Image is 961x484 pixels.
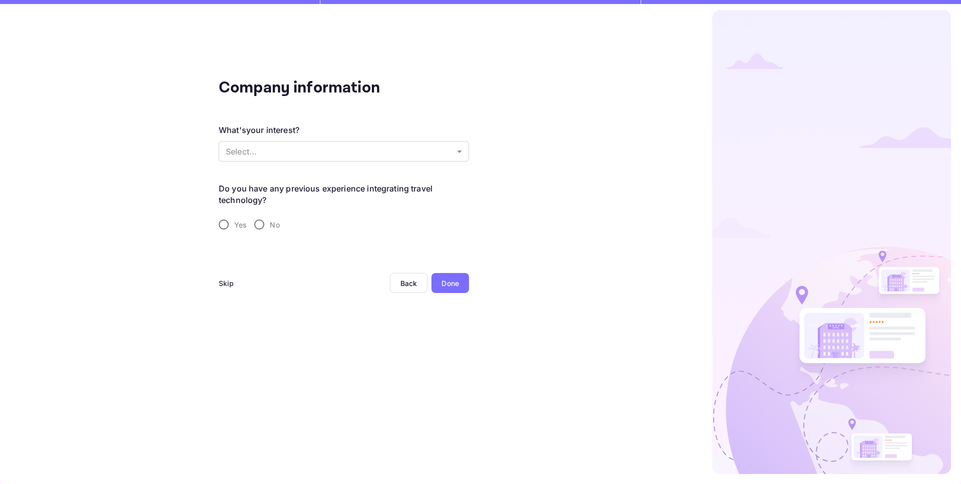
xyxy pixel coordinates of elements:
div: What's your interest? [219,124,299,136]
img: logo [712,10,951,474]
div: Skip [219,278,234,288]
legend: Do you have any previous experience integrating travel technology? [219,183,469,206]
div: travel-experience [219,214,469,235]
p: Select... [226,145,453,157]
div: Done [441,278,459,288]
span: Yes [234,219,246,230]
div: Company information [219,76,419,100]
div: Without label [219,141,469,161]
span: No [270,219,279,230]
div: Back [400,279,417,287]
